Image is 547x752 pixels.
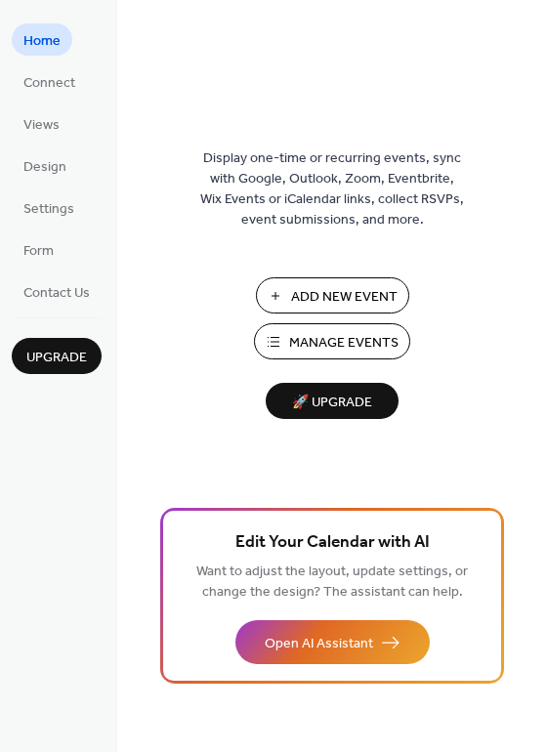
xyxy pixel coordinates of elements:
[254,323,410,359] button: Manage Events
[12,233,65,266] a: Form
[265,634,373,654] span: Open AI Assistant
[23,283,90,304] span: Contact Us
[196,559,468,606] span: Want to adjust the layout, update settings, or change the design? The assistant can help.
[291,287,398,308] span: Add New Event
[26,348,87,368] span: Upgrade
[289,333,399,354] span: Manage Events
[12,65,87,98] a: Connect
[200,148,464,230] span: Display one-time or recurring events, sync with Google, Outlook, Zoom, Eventbrite, Wix Events or ...
[235,620,430,664] button: Open AI Assistant
[23,73,75,94] span: Connect
[23,241,54,262] span: Form
[12,275,102,308] a: Contact Us
[23,199,74,220] span: Settings
[12,191,86,224] a: Settings
[235,529,430,557] span: Edit Your Calendar with AI
[256,277,409,313] button: Add New Event
[277,390,387,416] span: 🚀 Upgrade
[12,338,102,374] button: Upgrade
[12,149,78,182] a: Design
[12,23,72,56] a: Home
[23,31,61,52] span: Home
[23,115,60,136] span: Views
[266,383,399,419] button: 🚀 Upgrade
[23,157,66,178] span: Design
[12,107,71,140] a: Views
